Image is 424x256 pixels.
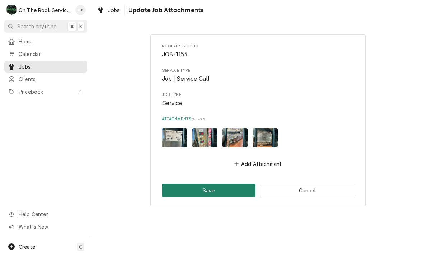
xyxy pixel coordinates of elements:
[126,5,204,15] span: Update Job Attachments
[6,5,17,15] div: On The Rock Services's Avatar
[162,100,183,107] span: Service
[162,43,354,49] span: Roopairs Job ID
[19,244,35,250] span: Create
[162,43,354,59] div: Roopairs Job ID
[94,4,123,16] a: Jobs
[162,99,354,108] span: Job Type
[4,48,87,60] a: Calendar
[19,50,84,58] span: Calendar
[4,36,87,47] a: Home
[162,43,354,169] div: Job Pause Form
[17,23,57,30] span: Search anything
[19,6,72,14] div: On The Rock Services
[19,210,83,218] span: Help Center
[4,61,87,73] a: Jobs
[162,50,354,59] span: Roopairs Job ID
[162,92,354,107] div: Job Type
[162,75,210,82] span: Job | Service Call
[222,128,248,147] img: MOqlOHhmQFi0ZYvzMog5
[19,223,83,231] span: What's New
[19,63,84,70] span: Jobs
[162,184,354,197] div: Button Group Row
[150,34,366,206] div: Job Pause
[253,128,278,147] img: meCpnafrTxaSBn50ddHa
[162,68,354,83] div: Service Type
[162,128,187,147] img: FHnFnKT3QnGVDyHal14R
[192,117,205,121] span: ( if any )
[162,75,354,83] span: Service Type
[162,116,354,169] div: Attachments
[4,86,87,98] a: Go to Pricebook
[162,68,354,74] span: Service Type
[79,243,83,251] span: C
[19,88,73,96] span: Pricebook
[4,208,87,220] a: Go to Help Center
[69,23,74,30] span: ⌘
[108,6,120,14] span: Jobs
[4,221,87,233] a: Go to What's New
[75,5,86,15] div: Todd Brady's Avatar
[162,51,188,58] span: JOB-1155
[19,38,84,45] span: Home
[162,92,354,98] span: Job Type
[261,184,354,197] button: Cancel
[6,5,17,15] div: O
[79,23,83,30] span: K
[233,159,283,169] button: Add Attachment
[75,5,86,15] div: TB
[4,20,87,33] button: Search anything⌘K
[192,128,217,147] img: uDjJ1bDR4286Bqnwj5XI
[19,75,84,83] span: Clients
[162,184,354,197] div: Button Group
[4,73,87,85] a: Clients
[162,184,256,197] button: Save
[162,116,354,122] label: Attachments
